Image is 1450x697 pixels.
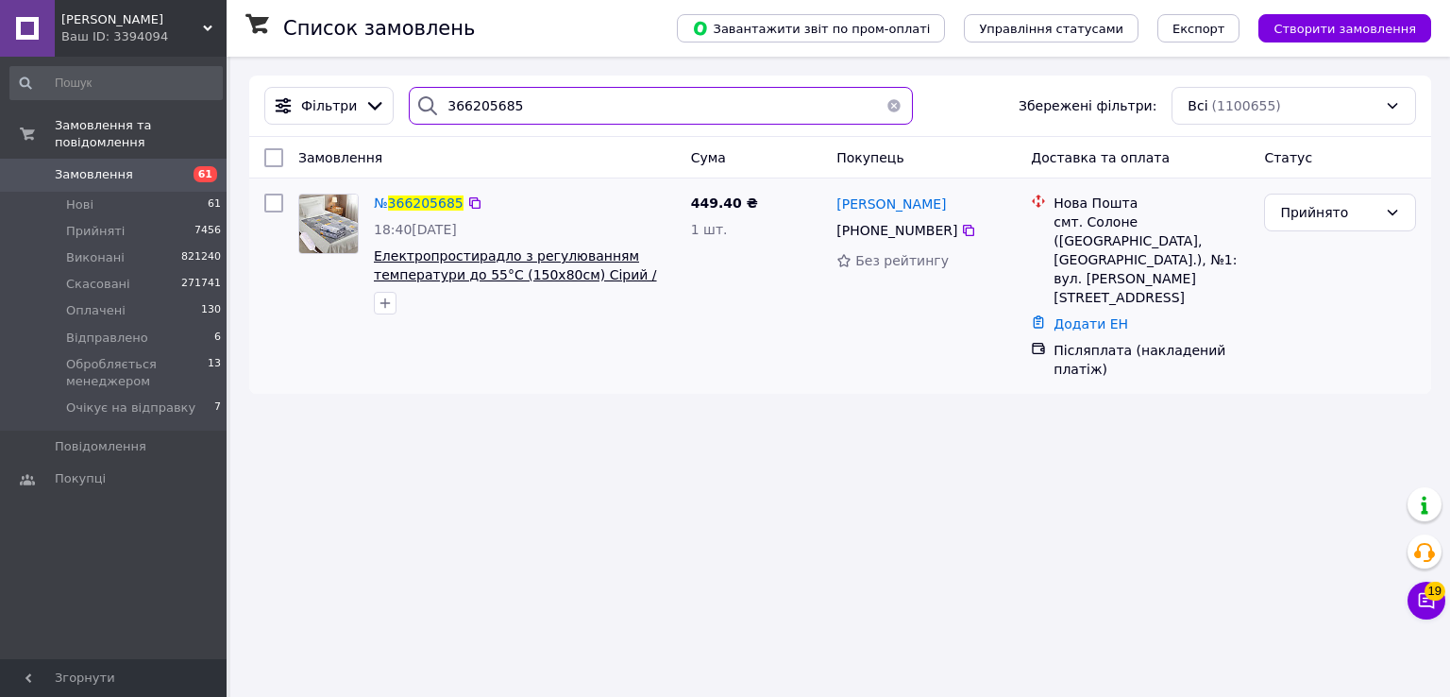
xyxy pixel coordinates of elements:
[691,222,728,237] span: 1 шт.
[979,22,1123,36] span: Управління статусами
[1172,22,1225,36] span: Експорт
[691,195,758,211] span: 449.40 ₴
[1054,316,1128,331] a: Додати ЕН
[836,150,903,165] span: Покупець
[9,66,223,100] input: Пошук
[61,11,203,28] span: HUGO
[66,223,125,240] span: Прийняті
[388,195,464,211] span: 366205685
[374,195,388,211] span: №
[677,14,945,42] button: Завантажити звіт по пром-оплаті
[1157,14,1240,42] button: Експорт
[194,166,217,182] span: 61
[301,96,357,115] span: Фільтри
[181,249,221,266] span: 821240
[283,17,475,40] h1: Список замовлень
[55,470,106,487] span: Покупці
[66,196,93,213] span: Нові
[201,302,221,319] span: 130
[1408,582,1445,620] button: Чат з покупцем19
[298,150,382,165] span: Замовлення
[194,223,221,240] span: 7456
[1264,150,1312,165] span: Статус
[299,195,358,253] img: Фото товару
[66,276,130,293] span: Скасовані
[1054,212,1249,307] div: смт. Солоне ([GEOGRAPHIC_DATA], [GEOGRAPHIC_DATA].), №1: вул. [PERSON_NAME][STREET_ADDRESS]
[55,117,227,151] span: Замовлення та повідомлення
[208,356,221,390] span: 13
[66,356,208,390] span: Обробляється менеджером
[1239,20,1431,35] a: Створити замовлення
[875,87,913,125] button: Очистить
[66,399,195,416] span: Очікує на відправку
[66,302,126,319] span: Оплачені
[1273,22,1416,36] span: Створити замовлення
[298,194,359,254] a: Фото товару
[181,276,221,293] span: 271741
[55,166,133,183] span: Замовлення
[1188,96,1207,115] span: Всі
[1425,582,1445,601] span: 19
[66,249,125,266] span: Виконані
[691,150,726,165] span: Cума
[66,330,148,347] span: Відправлено
[374,195,464,211] a: №366205685
[833,217,961,244] div: [PHONE_NUMBER]
[1054,341,1249,379] div: Післяплата (накладений платіж)
[855,253,949,268] span: Без рейтингу
[1019,96,1156,115] span: Збережені фільтри:
[409,87,912,125] input: Пошук за номером замовлення, ПІБ покупця, номером телефону, Email, номером накладної
[1258,14,1431,42] button: Створити замовлення
[374,248,657,320] a: Електропростирадло з регулюванням температури до 55°C (150х80см) Сірий / Електропростирадло з під...
[214,399,221,416] span: 7
[836,196,946,212] span: [PERSON_NAME]
[214,330,221,347] span: 6
[208,196,221,213] span: 61
[836,195,946,213] a: [PERSON_NAME]
[1212,98,1281,113] span: (1100655)
[61,28,227,45] div: Ваш ID: 3394094
[692,20,930,37] span: Завантажити звіт по пром-оплаті
[1280,202,1377,223] div: Прийнято
[374,222,457,237] span: 18:40[DATE]
[1054,194,1249,212] div: Нова Пошта
[1031,150,1170,165] span: Доставка та оплата
[964,14,1138,42] button: Управління статусами
[55,438,146,455] span: Повідомлення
